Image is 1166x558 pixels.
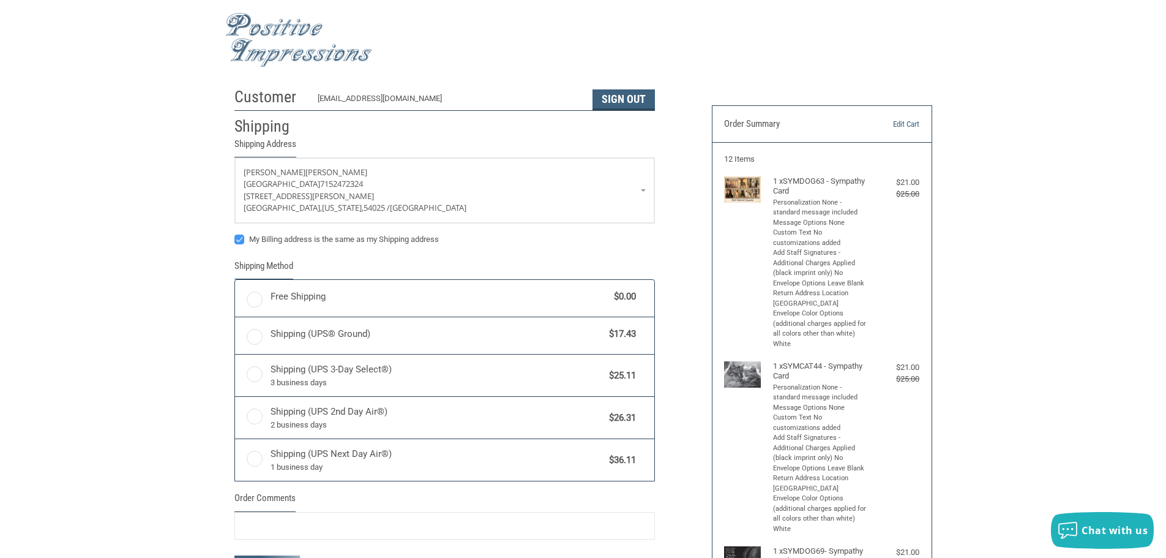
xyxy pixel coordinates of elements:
[870,176,919,189] div: $21.00
[234,116,306,137] h2: Shipping
[234,87,306,107] h2: Customer
[244,202,322,213] span: [GEOGRAPHIC_DATA],
[271,461,604,473] span: 1 business day
[773,198,868,218] li: Personalization None - standard message included
[773,288,868,309] li: Return Address Location [GEOGRAPHIC_DATA]
[225,13,372,67] img: Positive Impressions
[234,235,655,244] label: My Billing address is the same as my Shipping address
[773,248,868,279] li: Add Staff Signatures - Additional Charges Applied (black imprint only) No
[773,403,868,413] li: Message Options None
[773,383,868,403] li: Personalization None - standard message included
[604,327,637,341] span: $17.43
[234,137,296,157] legend: Shipping Address
[271,419,604,431] span: 2 business days
[271,405,604,431] span: Shipping (UPS 2nd Day Air®)
[724,118,857,130] h3: Order Summary
[271,363,604,388] span: Shipping (UPS 3-Day Select®)
[234,491,296,511] legend: Order Comments
[364,202,390,213] span: 54025 /
[271,327,604,341] span: Shipping (UPS® Ground)
[773,361,868,382] h4: 1 x SYMCAT44 - Sympathy Card
[773,433,868,464] li: Add Staff Signatures - Additional Charges Applied (black imprint only) No
[271,377,604,389] span: 3 business days
[608,290,637,304] span: $0.00
[592,89,655,110] button: Sign Out
[1051,512,1154,549] button: Chat with us
[724,154,919,164] h3: 12 Items
[235,158,654,223] a: Enter or select a different address
[870,361,919,374] div: $21.00
[773,473,868,494] li: Return Address Location [GEOGRAPHIC_DATA]
[773,279,868,289] li: Envelope Options Leave Blank
[271,290,608,304] span: Free Shipping
[604,369,637,383] span: $25.11
[322,202,364,213] span: [US_STATE],
[604,411,637,425] span: $26.31
[773,176,868,197] h4: 1 x SYMDOG63 - Sympathy Card
[390,202,466,213] span: [GEOGRAPHIC_DATA]
[244,178,320,189] span: [GEOGRAPHIC_DATA]
[773,228,868,248] li: Custom Text No customizations added
[318,92,580,110] div: [EMAIL_ADDRESS][DOMAIN_NAME]
[773,413,868,433] li: Custom Text No customizations added
[773,218,868,228] li: Message Options None
[305,167,367,178] span: [PERSON_NAME]
[773,309,868,349] li: Envelope Color Options (additional charges applied for all colors other than white) White
[244,167,305,178] span: [PERSON_NAME]
[244,190,374,202] span: [STREET_ADDRESS][PERSON_NAME]
[234,259,293,279] legend: Shipping Method
[1082,524,1148,537] span: Chat with us
[857,118,919,130] a: Edit Cart
[870,188,919,200] div: $25.00
[773,464,868,474] li: Envelope Options Leave Blank
[604,453,637,467] span: $36.11
[271,447,604,473] span: Shipping (UPS Next Day Air®)
[870,373,919,385] div: $25.00
[320,178,363,189] span: 7152472324
[773,494,868,534] li: Envelope Color Options (additional charges applied for all colors other than white) White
